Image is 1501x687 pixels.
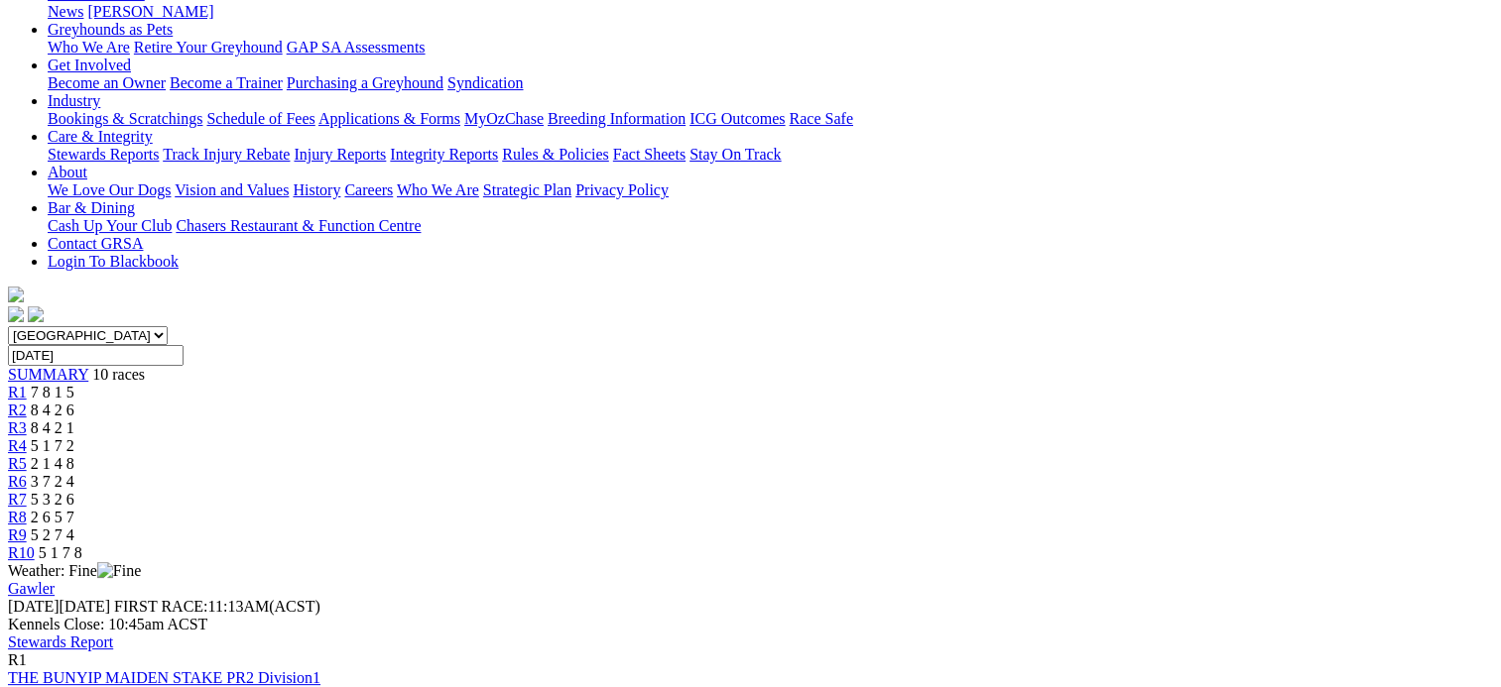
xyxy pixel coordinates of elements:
a: Cash Up Your Club [48,217,172,234]
a: R6 [8,473,27,490]
a: Bar & Dining [48,199,135,216]
a: Industry [48,92,100,109]
img: logo-grsa-white.png [8,286,24,302]
a: Fact Sheets [613,146,686,163]
img: twitter.svg [28,306,44,322]
img: Fine [97,562,141,580]
span: 8 4 2 1 [31,419,74,436]
a: Schedule of Fees [206,110,314,127]
a: R9 [8,526,27,543]
span: 2 6 5 7 [31,509,74,525]
a: Who We Are [48,39,130,56]
a: Integrity Reports [390,146,498,163]
a: THE BUNYIP MAIDEN STAKE PR2 Division1 [8,669,320,686]
a: R5 [8,455,27,472]
a: GAP SA Assessments [287,39,426,56]
span: FIRST RACE: [114,598,207,615]
a: Contact GRSA [48,235,143,252]
a: About [48,164,87,180]
img: facebook.svg [8,306,24,322]
a: Rules & Policies [502,146,609,163]
a: R3 [8,419,27,436]
div: Care & Integrity [48,146,1493,164]
input: Select date [8,345,184,366]
a: History [293,181,340,198]
div: Industry [48,110,1493,128]
span: Weather: Fine [8,562,141,579]
a: R1 [8,384,27,401]
a: Get Involved [48,57,131,73]
span: 11:13AM(ACST) [114,598,320,615]
a: News [48,3,83,20]
div: Kennels Close: 10:45am ACST [8,616,1493,633]
span: 5 1 7 2 [31,437,74,454]
a: Become a Trainer [170,74,283,91]
a: [PERSON_NAME] [87,3,213,20]
a: Track Injury Rebate [163,146,290,163]
span: R1 [8,651,27,668]
a: Stewards Reports [48,146,159,163]
a: Gawler [8,580,55,597]
a: Stay On Track [689,146,781,163]
a: Breeding Information [548,110,686,127]
span: 8 4 2 6 [31,401,74,418]
span: 5 1 7 8 [39,544,82,561]
a: Purchasing a Greyhound [287,74,443,91]
a: R10 [8,544,35,561]
span: 2 1 4 8 [31,455,74,472]
a: Strategic Plan [483,181,571,198]
a: Injury Reports [294,146,386,163]
span: 5 2 7 4 [31,526,74,543]
a: Retire Your Greyhound [134,39,283,56]
div: Bar & Dining [48,217,1493,235]
a: Stewards Report [8,633,113,650]
span: 10 races [92,366,145,383]
div: News & Media [48,3,1493,21]
a: R7 [8,491,27,508]
a: Applications & Forms [318,110,460,127]
a: Chasers Restaurant & Function Centre [176,217,421,234]
a: MyOzChase [464,110,544,127]
a: Become an Owner [48,74,166,91]
span: 3 7 2 4 [31,473,74,490]
a: Greyhounds as Pets [48,21,173,38]
div: About [48,181,1493,199]
a: Syndication [447,74,523,91]
a: Privacy Policy [575,181,669,198]
a: Who We Are [397,181,479,198]
a: Bookings & Scratchings [48,110,202,127]
span: [DATE] [8,598,110,615]
span: [DATE] [8,598,60,615]
a: SUMMARY [8,366,88,383]
div: Get Involved [48,74,1493,92]
a: Care & Integrity [48,128,153,145]
a: Careers [344,181,393,198]
div: Greyhounds as Pets [48,39,1493,57]
a: Login To Blackbook [48,253,179,270]
span: 5 3 2 6 [31,491,74,508]
a: Vision and Values [175,181,289,198]
a: R2 [8,401,27,418]
a: R4 [8,437,27,454]
a: R8 [8,509,27,525]
a: We Love Our Dogs [48,181,171,198]
a: ICG Outcomes [689,110,785,127]
span: 7 8 1 5 [31,384,74,401]
a: Race Safe [789,110,852,127]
